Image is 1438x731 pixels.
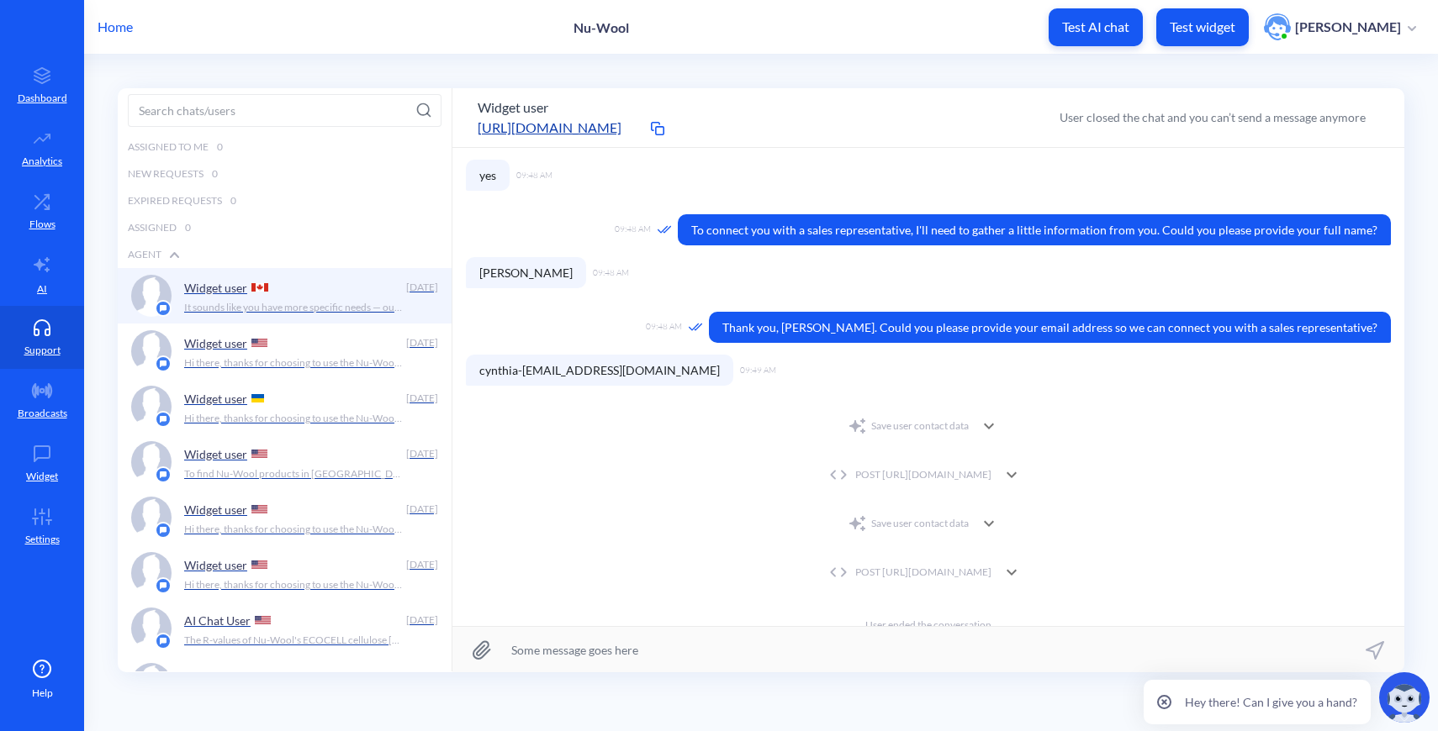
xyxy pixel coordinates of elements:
p: Home [98,17,133,37]
button: Test widget [1156,8,1249,46]
img: US [251,560,267,569]
a: platform iconAI Chat User [DATE]The R-values of Nu-Wool's ECOCELL cellulose [PERSON_NAME] are as ... [118,601,452,656]
p: Test widget [1170,18,1235,35]
p: Hey there! Can I give you a hand? [1185,693,1357,711]
span: cynthia-[EMAIL_ADDRESS][DOMAIN_NAME] [466,355,733,386]
div: User ended the conversation [466,604,1391,633]
img: platform icon [155,466,172,483]
p: Hi there, thanks for choosing to use the Nu-Wool Chatbot! How can I help you [DATE]? [184,522,403,537]
p: Widget user [184,281,247,295]
a: [URL][DOMAIN_NAME] [478,118,646,138]
img: platform icon [155,522,172,539]
span: 09:48 AM [646,320,682,334]
img: platform icon [155,577,172,594]
div: Assigned to me [118,134,452,160]
p: Flows [29,217,56,232]
img: CA [251,283,268,292]
p: Hi there, thanks for choosing to use the Nu-Wool Chatbot! How can I help you [DATE]? [184,355,403,371]
a: platform iconWidget user [DATE]Hi there, thanks for choosing to use the Nu-Wool Chatbot! How can ... [118,379,452,434]
p: Widget user [184,392,247,406]
button: Widget user [478,97,548,118]
img: platform icon [155,355,172,372]
span: 0 [185,220,191,235]
div: User closed the chat and you can’t send a message anymore [1060,108,1366,126]
span: 09:48 AM [615,223,651,237]
button: Test AI chat [1049,8,1143,46]
img: US [255,616,271,624]
a: platform iconWidget user [DATE]Hi there, thanks for choosing to use the Nu-Wool Chatbot! How can ... [118,490,452,545]
p: Test AI chat [1062,18,1129,35]
p: Nu-Wool [574,19,629,35]
div: [DATE] [404,391,438,406]
p: Hi there, thanks for choosing to use the Nu-Wool Chatbot! How can I help you [DATE]? [184,411,403,426]
img: US [251,450,267,458]
p: To find Nu-Wool products in [GEOGRAPHIC_DATA], [GEOGRAPHIC_DATA], you can use the "Product Locato... [184,466,403,481]
span: 0 [212,166,218,181]
p: [PERSON_NAME] [1295,18,1401,36]
span: [PERSON_NAME] [466,257,586,288]
span: 09:49 AM [740,364,776,376]
img: user photo [1264,13,1291,40]
span: To connect you with a sales representative, I'll need to gather a little information from you. Co... [678,214,1391,245]
p: Widget [26,469,58,484]
a: platform iconWidget user [DATE] [118,656,452,712]
div: [DATE] [404,280,438,295]
p: Widget user [184,502,247,517]
span: 09:48 AM [516,169,552,181]
p: Widget user [184,669,247,683]
div: POST [URL][DOMAIN_NAME] [466,458,1391,492]
p: Settings [25,532,60,547]
div: [DATE] [404,446,438,461]
p: The R-values of Nu-Wool's ECOCELL cellulose [PERSON_NAME] are as follows: - ECOCELL 3.5″ batt: R1... [184,633,403,648]
p: Support [24,343,61,358]
div: [DATE] [404,335,438,350]
p: Widget user [184,336,247,350]
p: Broadcasts [18,406,67,421]
p: Hi there, thanks for choosing to use the Nu-Wool Chatbot! How can I help you [DATE]? [184,577,403,592]
img: US [251,339,267,347]
div: New Requests [118,160,452,187]
p: Widget user [184,558,247,572]
p: Widget user [184,447,247,461]
button: user photo[PERSON_NAME] [1256,12,1425,42]
img: platform icon [155,300,172,317]
p: Dashboard [18,91,67,106]
div: [DATE] [404,557,438,572]
span: 0 [230,193,236,208]
span: 0 [217,139,223,155]
span: Thank you, [PERSON_NAME]. Could you please provide your email address so we can connect you with ... [709,312,1391,343]
img: platform icon [155,633,172,649]
div: [DATE] [404,668,438,683]
a: platform iconWidget user [DATE]Hi there, thanks for choosing to use the Nu-Wool Chatbot! How can ... [118,545,452,601]
span: Help [32,686,53,701]
a: platform iconWidget user [DATE]It sounds like you have more specific needs — our sales team would... [118,268,452,323]
img: platform icon [155,411,172,428]
div: Save user contact data [848,513,969,534]
div: Expired Requests [118,187,452,214]
p: Analytics [22,154,62,169]
a: platform iconWidget user [DATE]Hi there, thanks for choosing to use the Nu-Wool Chatbot! How can ... [118,323,452,379]
p: AI [37,281,47,297]
img: UA [251,394,264,402]
input: Some message goes here [452,627,1404,672]
img: US [251,505,267,513]
a: platform iconWidget user [DATE]To find Nu-Wool products in [GEOGRAPHIC_DATA], [GEOGRAPHIC_DATA], ... [118,434,452,490]
div: POST [URL][DOMAIN_NAME] [825,565,991,580]
div: Agent [118,241,452,268]
div: POST [URL][DOMAIN_NAME] [825,467,991,482]
div: [DATE] [404,502,438,517]
span: yes [466,160,510,191]
img: copilot-icon.svg [1379,672,1430,723]
div: POST [URL][DOMAIN_NAME] [466,555,1391,589]
div: Assigned [118,214,452,241]
span: 09:48 AM [593,266,629,279]
div: [DATE] [404,613,438,628]
div: Save user contact data [466,507,1391,540]
p: AI Chat User [184,613,251,628]
div: Save user contact data [848,416,969,436]
input: Search chats/users [128,94,441,127]
div: Save user contact data [466,409,1391,443]
p: It sounds like you have more specific needs — our sales team would be happy to assist further. Wo... [184,300,403,315]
